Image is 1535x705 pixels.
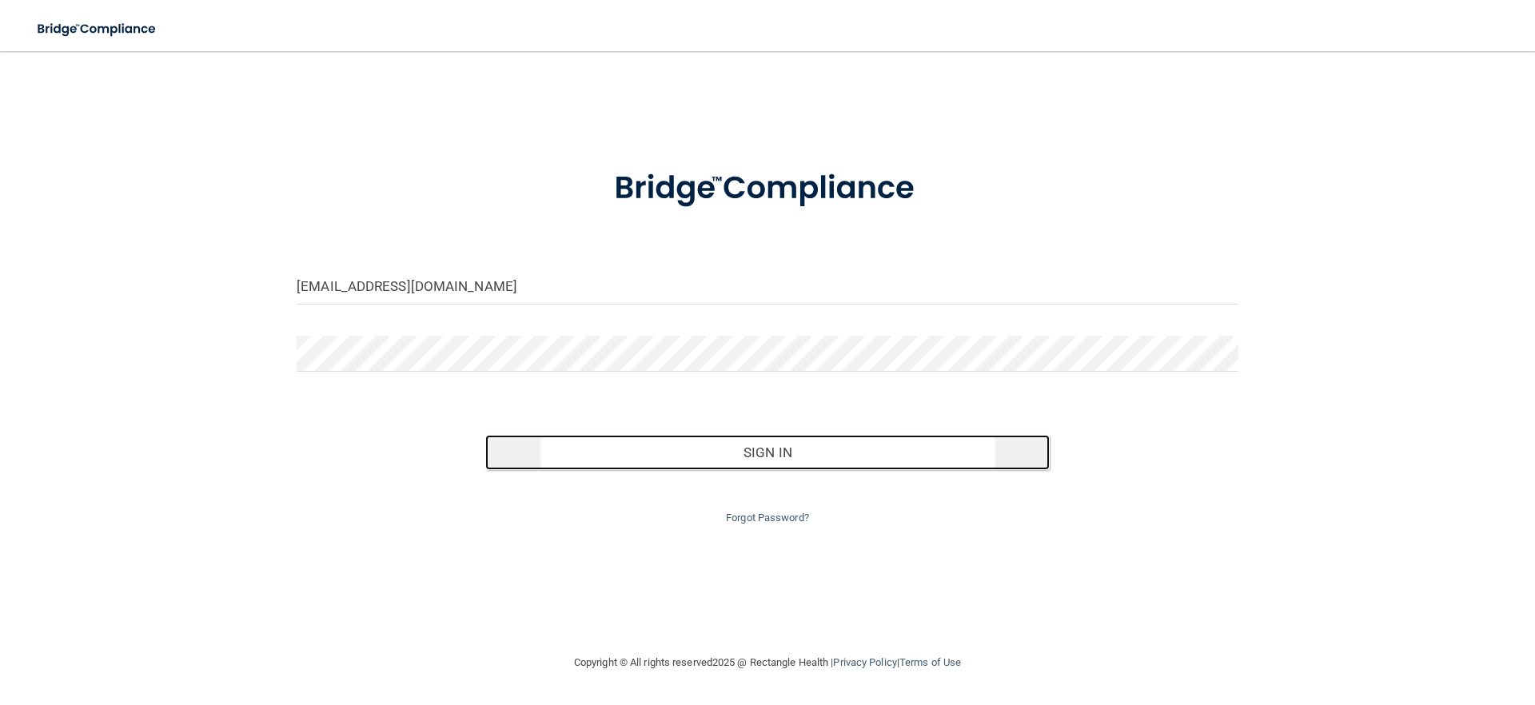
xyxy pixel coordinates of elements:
[581,147,954,230] img: bridge_compliance_login_screen.278c3ca4.svg
[833,656,896,668] a: Privacy Policy
[485,435,1051,470] button: Sign In
[476,637,1059,688] div: Copyright © All rights reserved 2025 @ Rectangle Health | |
[899,656,961,668] a: Terms of Use
[726,512,809,524] a: Forgot Password?
[297,269,1238,305] input: Email
[1258,591,1516,655] iframe: Drift Widget Chat Controller
[24,13,171,46] img: bridge_compliance_login_screen.278c3ca4.svg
